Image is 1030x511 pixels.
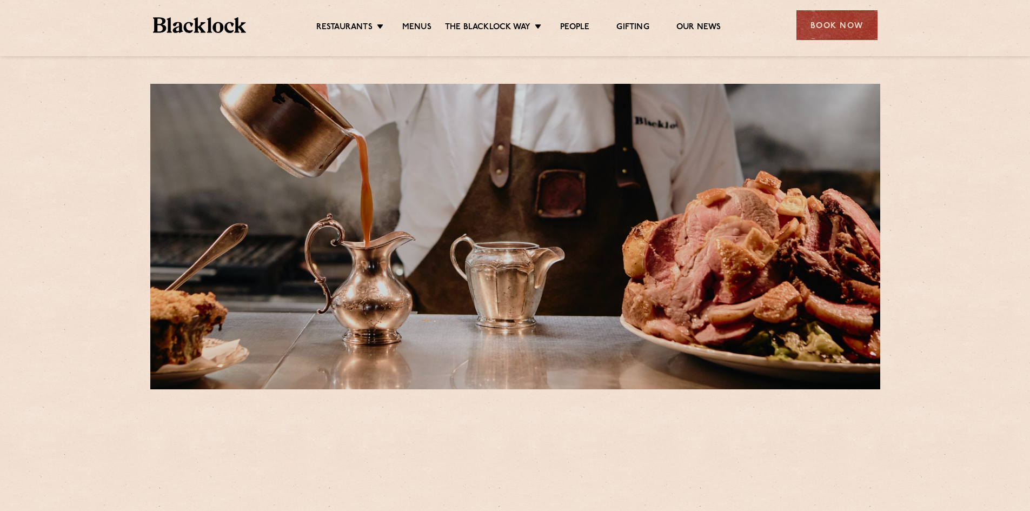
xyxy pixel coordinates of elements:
[402,22,431,34] a: Menus
[316,22,373,34] a: Restaurants
[560,22,589,34] a: People
[616,22,649,34] a: Gifting
[445,22,530,34] a: The Blacklock Way
[796,10,878,40] div: Book Now
[153,17,247,33] img: BL_Textured_Logo-footer-cropped.svg
[676,22,721,34] a: Our News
